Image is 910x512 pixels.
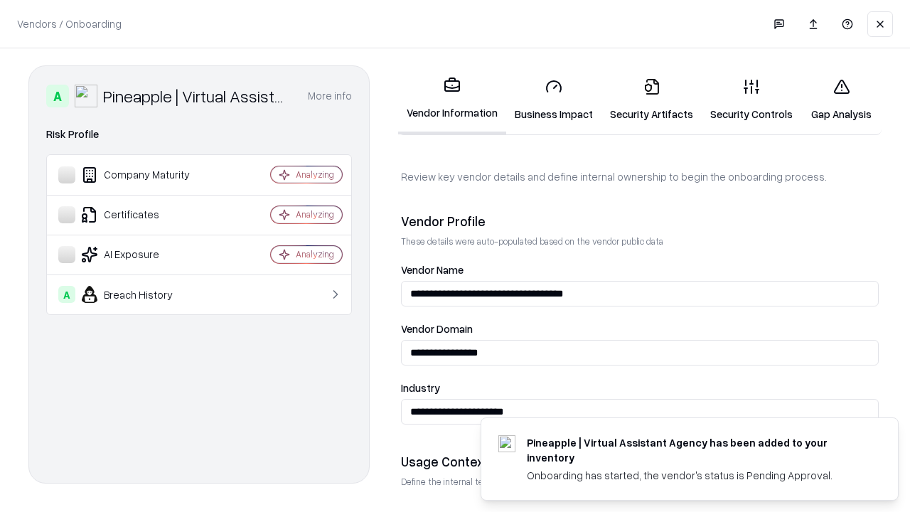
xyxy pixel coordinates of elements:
label: Vendor Domain [401,324,879,334]
div: Certificates [58,206,228,223]
a: Business Impact [506,67,601,133]
div: Risk Profile [46,126,352,143]
p: Define the internal team and reason for using this vendor. This helps assess business relevance a... [401,476,879,488]
p: Vendors / Onboarding [17,16,122,31]
a: Security Artifacts [601,67,702,133]
div: Onboarding has started, the vendor's status is Pending Approval. [527,468,864,483]
div: Pineapple | Virtual Assistant Agency [103,85,291,107]
a: Vendor Information [398,65,506,134]
a: Gap Analysis [801,67,882,133]
div: Usage Context [401,453,879,470]
label: Vendor Name [401,265,879,275]
div: A [46,85,69,107]
img: Pineapple | Virtual Assistant Agency [75,85,97,107]
img: trypineapple.com [498,435,515,452]
div: Breach History [58,286,228,303]
div: Analyzing [296,169,334,181]
button: More info [308,83,352,109]
p: These details were auto-populated based on the vendor public data [401,235,879,247]
div: Analyzing [296,208,334,220]
div: A [58,286,75,303]
div: Pineapple | Virtual Assistant Agency has been added to your inventory [527,435,864,465]
a: Security Controls [702,67,801,133]
div: Company Maturity [58,166,228,183]
label: Industry [401,383,879,393]
div: Analyzing [296,248,334,260]
div: AI Exposure [58,246,228,263]
div: Vendor Profile [401,213,879,230]
p: Review key vendor details and define internal ownership to begin the onboarding process. [401,169,879,184]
